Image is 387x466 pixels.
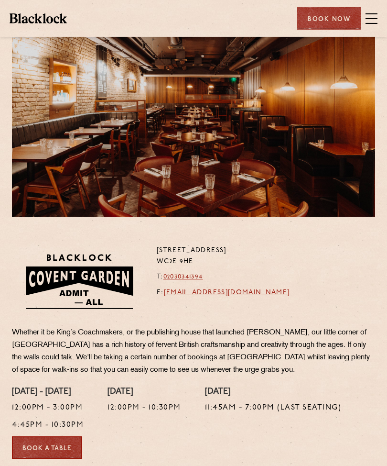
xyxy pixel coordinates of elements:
p: E: [157,288,290,299]
img: BLA_1470_CoventGarden_Website_Solid.svg [12,245,145,317]
h4: [DATE] [107,387,181,398]
img: BL_Textured_Logo-footer-cropped.svg [10,13,67,23]
p: [STREET_ADDRESS] WC2E 9HE [157,245,290,267]
p: 4:45pm - 10:30pm [12,419,84,432]
p: 12:00pm - 3:00pm [12,402,84,414]
a: 02030341394 [163,273,203,280]
p: Whether it be King’s Coachmakers, or the publishing house that launched [PERSON_NAME], our little... [12,327,375,377]
p: T: [157,272,290,283]
a: [EMAIL_ADDRESS][DOMAIN_NAME] [164,289,290,296]
p: 11:45am - 7:00pm (Last Seating) [205,402,342,414]
p: 12:00pm - 10:30pm [107,402,181,414]
div: Book Now [297,7,361,30]
a: Book a Table [12,436,82,459]
h4: [DATE] - [DATE] [12,387,84,398]
h4: [DATE] [205,387,342,398]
